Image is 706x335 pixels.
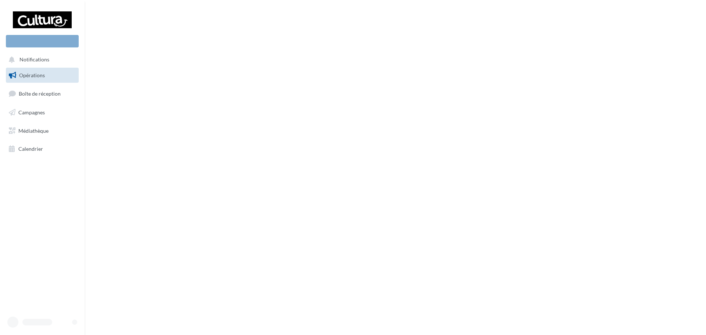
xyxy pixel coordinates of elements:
span: Campagnes [18,109,45,115]
a: Médiathèque [4,123,80,139]
a: Boîte de réception [4,86,80,101]
span: Boîte de réception [19,90,61,97]
a: Campagnes [4,105,80,120]
a: Calendrier [4,141,80,157]
span: Opérations [19,72,45,78]
span: Notifications [19,57,49,63]
span: Médiathèque [18,127,49,133]
a: Opérations [4,68,80,83]
div: Nouvelle campagne [6,35,79,47]
span: Calendrier [18,146,43,152]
